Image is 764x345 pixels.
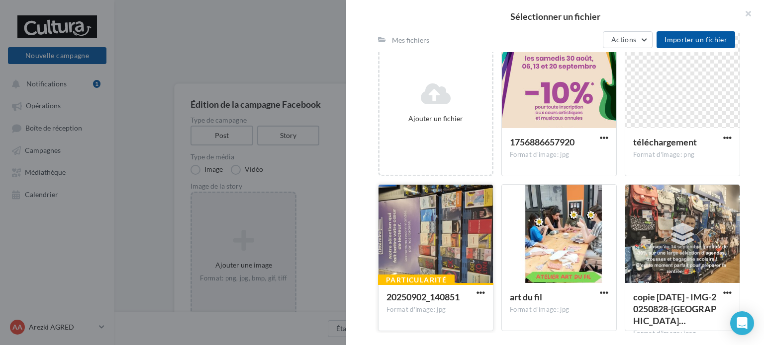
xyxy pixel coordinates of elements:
span: 1756886657920 [510,137,574,147]
div: Format d'image: jpg [510,305,608,314]
div: Format d'image: jpg [386,305,485,314]
span: Actions [611,35,636,44]
span: Importer un fichier [665,35,727,44]
h2: Sélectionner un fichier [362,12,748,21]
span: copie 28-08-2025 - IMG-20250828-WA0000 [633,291,716,326]
span: téléchargement [633,137,697,147]
div: Mes fichiers [392,35,429,45]
span: art du fil [510,291,542,302]
div: Open Intercom Messenger [730,311,754,335]
div: Format d'image: png [633,150,732,159]
button: Actions [603,31,653,48]
div: Ajouter un fichier [383,114,488,124]
div: Particularité [378,275,455,285]
button: Importer un fichier [657,31,735,48]
div: Format d'image: jpg [510,150,608,159]
div: Format d'image: jpeg [633,329,732,338]
span: 20250902_140851 [386,291,460,302]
